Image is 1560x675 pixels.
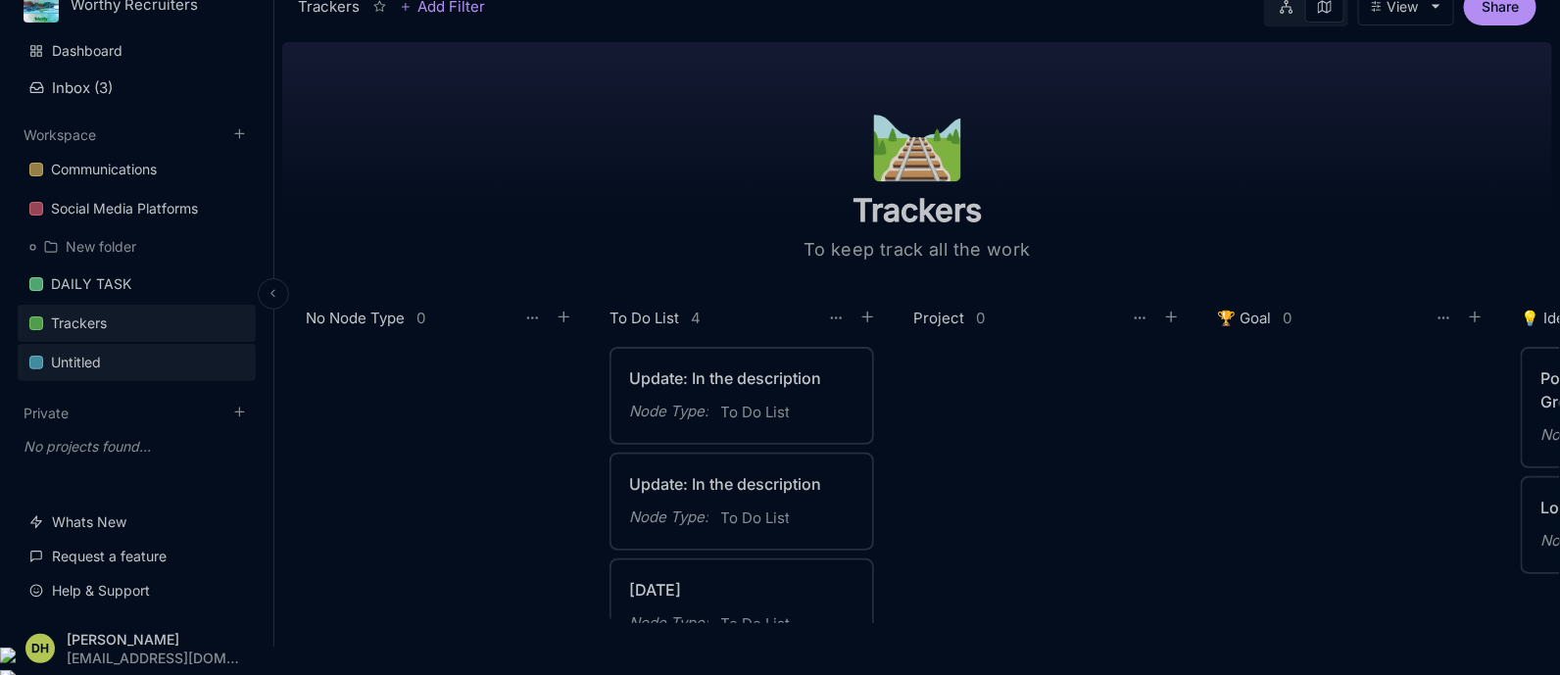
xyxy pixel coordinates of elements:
[18,32,256,70] a: Dashboard
[18,572,256,609] a: Help & Support
[67,651,239,665] div: [EMAIL_ADDRESS][DOMAIN_NAME]
[51,312,107,335] div: Trackers
[53,114,69,129] img: tab_domain_overview_orange.svg
[18,538,256,575] a: Request a feature
[195,114,211,129] img: tab_keywords_by_traffic_grey.svg
[691,312,701,325] div: 4
[18,429,256,464] div: No projects found...
[55,31,96,47] div: v 4.0.25
[18,151,256,189] div: Communications
[18,190,256,227] a: Social Media Platforms
[609,558,874,656] a: [DATE]Node Type:To Do List
[18,344,256,382] div: Untitled
[25,634,55,663] div: DH
[51,351,101,374] div: Untitled
[51,158,157,181] div: Communications
[913,305,1186,331] div: Project0
[720,612,790,636] span: To Do List
[629,506,708,529] div: Node Type :
[629,472,854,496] div: Update: In the description
[720,401,790,424] span: To Do List
[51,51,216,67] div: Domain: [DOMAIN_NAME]
[24,405,69,421] button: Private
[18,145,256,389] div: Workspace
[609,305,882,331] div: To Do List4
[18,305,256,343] div: Trackers
[976,312,985,325] div: 0
[306,305,578,331] div: No Node Type0
[629,400,708,423] div: Node Type :
[721,238,1113,262] textarea: To keep track all the work
[18,190,256,228] div: Social Media Platforms
[18,265,256,303] a: DAILY TASK
[868,97,966,168] div: 🛤️
[18,71,256,105] button: Inbox (3)
[217,116,330,128] div: Keywords by Traffic
[1283,312,1292,325] div: 0
[609,347,874,445] a: Update: In the descriptionNode Type:To Do List
[629,611,708,635] div: Node Type :
[913,307,964,330] div: Project
[67,632,239,647] div: [PERSON_NAME]
[609,307,679,330] div: To Do List
[51,197,198,220] div: Social Media Platforms
[306,307,405,330] div: No Node Type
[416,312,425,325] div: 0
[1217,307,1271,330] div: 🏆 Goal
[66,235,136,259] div: New folder
[18,305,256,342] a: Trackers
[18,229,256,265] div: New folder
[18,504,256,541] a: Whats New
[609,453,874,551] a: Update: In the descriptionNode Type:To Do List
[629,578,854,602] div: [DATE]
[24,126,96,143] button: Workspace
[31,51,47,67] img: website_grey.svg
[1217,305,1489,331] div: 🏆 Goal0
[31,31,47,47] img: logo_orange.svg
[629,366,854,390] div: Update: In the description
[18,423,256,470] div: Private
[51,272,131,296] div: DAILY TASK
[18,265,256,304] div: DAILY TASK
[18,344,256,381] a: Untitled
[18,151,256,188] a: Communications
[74,116,175,128] div: Domain Overview
[720,506,790,530] span: To Do List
